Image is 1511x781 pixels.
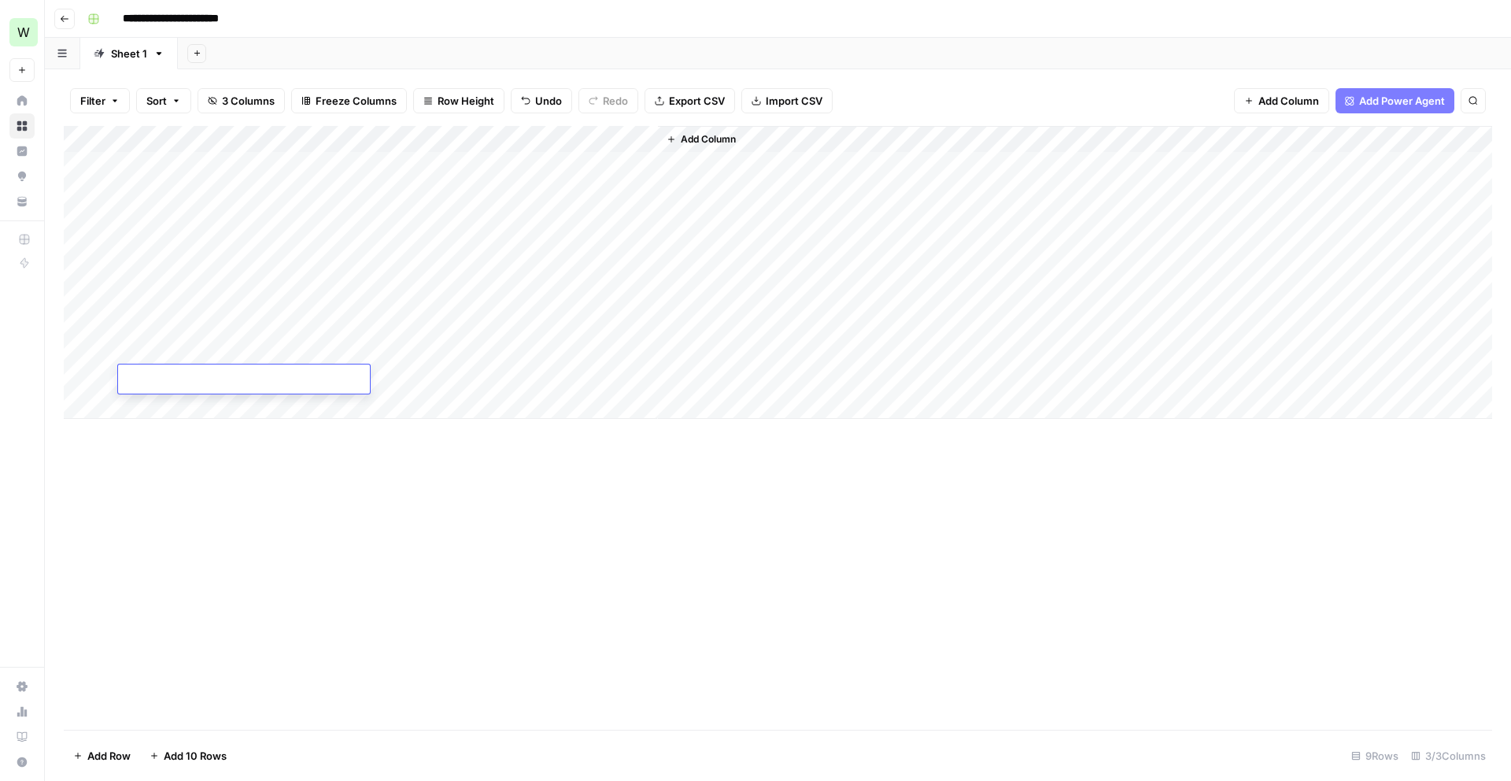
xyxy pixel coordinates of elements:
[136,88,191,113] button: Sort
[1234,88,1329,113] button: Add Column
[1336,88,1454,113] button: Add Power Agent
[438,93,494,109] span: Row Height
[511,88,572,113] button: Undo
[9,139,35,164] a: Insights
[603,93,628,109] span: Redo
[669,93,725,109] span: Export CSV
[316,93,397,109] span: Freeze Columns
[80,93,105,109] span: Filter
[9,113,35,139] a: Browse
[70,88,130,113] button: Filter
[198,88,285,113] button: 3 Columns
[1359,93,1445,109] span: Add Power Agent
[766,93,822,109] span: Import CSV
[80,38,178,69] a: Sheet 1
[9,699,35,724] a: Usage
[9,674,35,699] a: Settings
[9,189,35,214] a: Your Data
[64,743,140,768] button: Add Row
[681,132,736,146] span: Add Column
[9,750,35,775] button: Help + Support
[291,88,407,113] button: Freeze Columns
[1405,743,1492,768] div: 3/3 Columns
[111,46,147,61] div: Sheet 1
[9,88,35,113] a: Home
[9,13,35,52] button: Workspace: Workspace1
[87,748,131,764] span: Add Row
[535,93,562,109] span: Undo
[1345,743,1405,768] div: 9 Rows
[645,88,735,113] button: Export CSV
[9,164,35,189] a: Opportunities
[140,743,236,768] button: Add 10 Rows
[17,23,30,42] span: W
[413,88,504,113] button: Row Height
[1258,93,1319,109] span: Add Column
[146,93,167,109] span: Sort
[9,724,35,750] a: Learning Hub
[578,88,638,113] button: Redo
[741,88,833,113] button: Import CSV
[222,93,275,109] span: 3 Columns
[164,748,227,764] span: Add 10 Rows
[660,129,742,150] button: Add Column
